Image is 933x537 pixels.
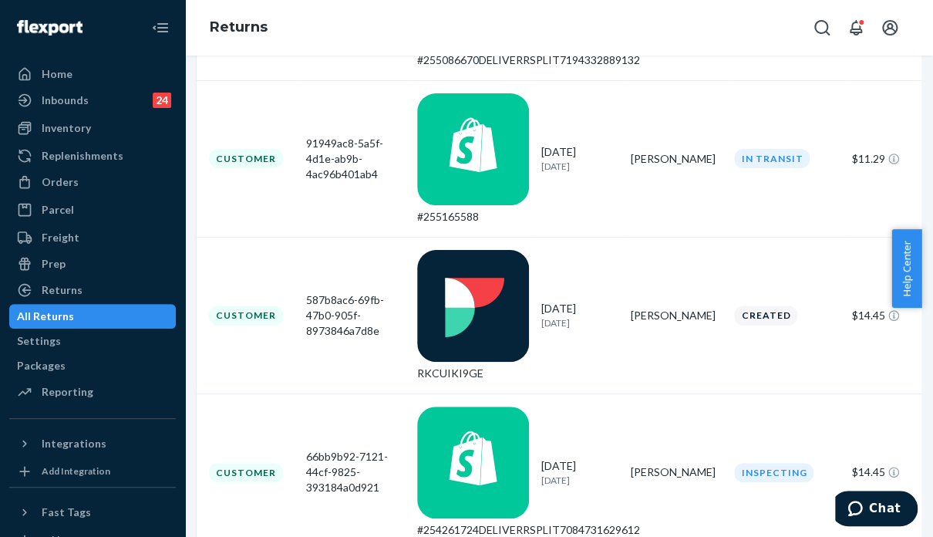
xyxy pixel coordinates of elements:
[541,458,618,487] div: [DATE]
[42,436,106,451] div: Integrations
[840,12,871,43] button: Open notifications
[42,384,93,400] div: Reporting
[210,19,268,35] a: Returns
[42,93,89,108] div: Inbounds
[9,144,176,168] a: Replenishments
[846,80,922,237] td: $11.29
[9,225,176,250] a: Freight
[9,462,176,481] a: Add Integration
[306,136,404,182] div: 91949ac8-5a5f-4d1e-ab9b-4ac96b401ab4
[541,301,618,329] div: [DATE]
[42,66,72,82] div: Home
[306,292,404,339] div: 587b8ac6-69fb-47b0-905f-8973846a7d8e
[631,151,722,167] div: [PERSON_NAME]
[145,12,176,43] button: Close Navigation
[42,148,123,164] div: Replenishments
[734,463,813,482] div: Inspecting
[42,464,110,478] div: Add Integration
[9,88,176,113] a: Inbounds24
[209,149,283,168] div: Customer
[9,62,176,86] a: Home
[9,278,176,302] a: Returns
[42,256,66,272] div: Prep
[42,174,79,190] div: Orders
[9,252,176,276] a: Prep
[835,491,918,529] iframe: Opens a widget where you can chat to one of our agents
[42,505,91,520] div: Fast Tags
[153,93,171,108] div: 24
[874,12,905,43] button: Open account menu
[42,202,74,218] div: Parcel
[209,463,283,482] div: Customer
[17,358,66,373] div: Packages
[9,431,176,456] button: Integrations
[541,160,618,173] p: [DATE]
[9,116,176,140] a: Inventory
[209,306,283,325] div: Customer
[9,380,176,404] a: Reporting
[807,12,837,43] button: Open Search Box
[9,304,176,329] a: All Returns
[306,449,404,495] div: 66bb9b92-7121-44cf-9825-393184a0d921
[17,20,83,35] img: Flexport logo
[42,120,91,136] div: Inventory
[9,353,176,378] a: Packages
[541,316,618,329] p: [DATE]
[631,308,722,323] div: [PERSON_NAME]
[417,209,529,225] div: #255165588
[9,170,176,194] a: Orders
[891,229,921,308] button: Help Center
[631,464,722,480] div: [PERSON_NAME]
[417,52,529,68] div: #255086670DELIVERRSPLIT7194332889132
[9,329,176,353] a: Settings
[734,306,797,325] div: Created
[734,149,810,168] div: In Transit
[197,5,280,50] ol: breadcrumbs
[17,309,74,324] div: All Returns
[17,333,61,349] div: Settings
[42,230,79,245] div: Freight
[9,500,176,525] button: Fast Tags
[541,474,618,487] p: [DATE]
[9,198,176,222] a: Parcel
[417,366,529,381] div: RKCUIKI9GE
[541,144,618,173] div: [DATE]
[846,237,922,393] td: $14.45
[42,282,83,298] div: Returns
